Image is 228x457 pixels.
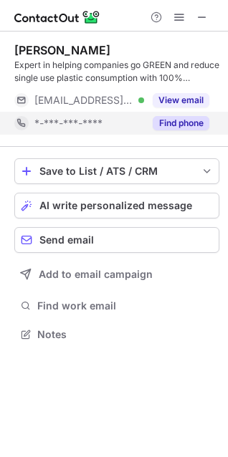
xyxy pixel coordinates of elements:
button: save-profile-one-click [14,158,219,184]
span: AI write personalized message [39,200,192,211]
span: Find work email [37,299,214,312]
button: Find work email [14,296,219,316]
button: Add to email campaign [14,261,219,287]
div: Expert in helping companies go GREEN and reduce single use plastic consumption with 100% biodegra... [14,59,219,85]
button: Send email [14,227,219,253]
button: Reveal Button [153,116,209,130]
div: Save to List / ATS / CRM [39,165,194,177]
img: ContactOut v5.3.10 [14,9,100,26]
button: Notes [14,324,219,345]
span: Add to email campaign [39,269,153,280]
span: Send email [39,234,94,246]
div: [PERSON_NAME] [14,43,110,57]
button: Reveal Button [153,93,209,107]
span: Notes [37,328,214,341]
button: AI write personalized message [14,193,219,218]
span: [EMAIL_ADDRESS][DOMAIN_NAME] [34,94,133,107]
